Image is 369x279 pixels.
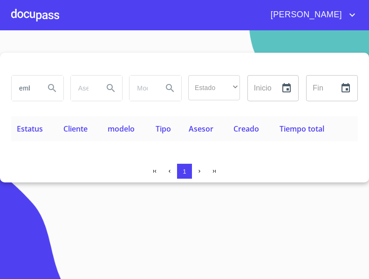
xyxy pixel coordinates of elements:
button: account of current user [264,7,358,22]
input: search [130,76,155,101]
button: Search [159,77,181,99]
div: ​ [188,75,240,100]
button: Search [41,77,63,99]
span: modelo [108,124,135,134]
button: Search [100,77,122,99]
span: Tipo [156,124,171,134]
span: Estatus [17,124,43,134]
input: search [71,76,96,101]
span: [PERSON_NAME] [264,7,347,22]
span: Asesor [189,124,213,134]
button: 1 [177,164,192,179]
span: Cliente [63,124,88,134]
span: Tiempo total [280,124,324,134]
span: Creado [233,124,259,134]
span: 1 [183,168,186,175]
input: search [12,76,37,101]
